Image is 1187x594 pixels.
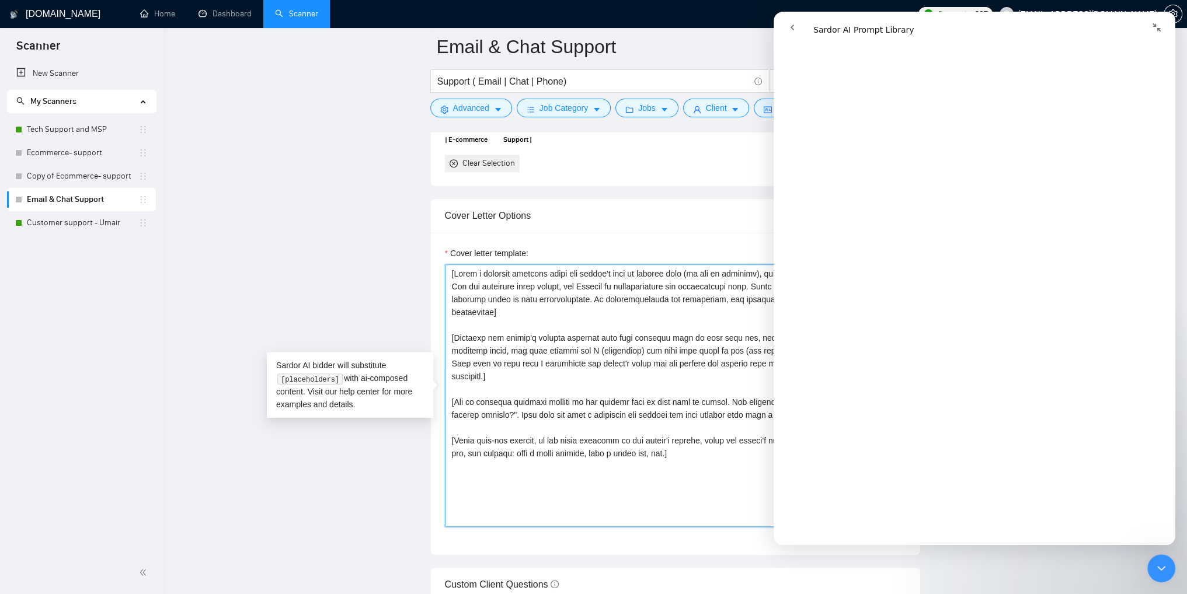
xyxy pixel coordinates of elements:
[138,172,148,181] span: holder
[770,69,793,93] button: search
[683,99,750,117] button: userClientcaret-down
[517,99,611,117] button: barsJob Categorycaret-down
[731,105,739,114] span: caret-down
[445,122,496,145] span: Sales Assistance | E-commerce
[1002,10,1011,18] span: user
[693,105,701,114] span: user
[7,211,156,235] li: Customer support - Umair
[27,141,138,165] a: Ecommerce- support
[140,9,175,19] a: homeHome
[974,8,987,20] span: 387
[1164,9,1182,19] a: setting
[16,96,76,106] span: My Scanners
[430,99,512,117] button: settingAdvancedcaret-down
[27,211,138,235] a: Customer support - Umair
[275,9,318,19] a: searchScanner
[754,99,825,117] button: idcardVendorcaret-down
[539,102,588,114] span: Job Category
[754,78,762,85] span: info-circle
[7,37,69,62] span: Scanner
[138,195,148,204] span: holder
[437,32,897,61] input: Scanner name...
[1164,5,1182,23] button: setting
[16,62,147,85] a: New Scanner
[638,102,656,114] span: Jobs
[16,97,25,105] span: search
[7,62,156,85] li: New Scanner
[27,118,138,141] a: Tech Support and MSP
[27,188,138,211] a: Email & Chat Support
[593,105,601,114] span: caret-down
[7,188,156,211] li: Email & Chat Support
[30,96,76,106] span: My Scanners
[770,76,792,86] span: search
[27,165,138,188] a: Copy of Ecommerce- support
[445,247,528,260] label: Cover letter template:
[10,5,18,24] img: logo
[138,148,148,158] span: holder
[551,580,559,588] span: info-circle
[138,218,148,228] span: holder
[450,159,458,167] span: close-circle
[774,12,1175,545] iframe: Intercom live chat
[445,199,906,232] div: Cover Letter Options
[440,105,448,114] span: setting
[445,579,559,589] span: Custom Client Questions
[706,102,727,114] span: Client
[277,373,342,385] code: [placeholders]
[453,102,489,114] span: Advanced
[527,105,535,114] span: bars
[138,125,148,134] span: holder
[7,165,156,188] li: Copy of Ecommerce- support
[625,105,633,114] span: folder
[764,105,772,114] span: idcard
[660,105,669,114] span: caret-down
[139,567,151,578] span: double-left
[7,118,156,141] li: Tech Support and MSP
[462,157,515,170] div: Clear Selection
[503,122,555,145] span: Customer Support | [GEOGRAPHIC_DATA]
[615,99,678,117] button: folderJobscaret-down
[199,9,252,19] a: dashboardDashboard
[339,387,380,396] a: help center
[7,141,156,165] li: Ecommerce- support
[437,74,749,89] input: Search Freelance Jobs...
[445,264,906,527] textarea: Cover letter template:
[267,352,433,418] div: Sardor AI bidder will substitute with ai-composed content. Visit our for more examples and details.
[494,105,502,114] span: caret-down
[1147,554,1175,582] iframe: Intercom live chat
[924,9,933,19] img: upwork-logo.png
[937,8,972,20] span: Connects:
